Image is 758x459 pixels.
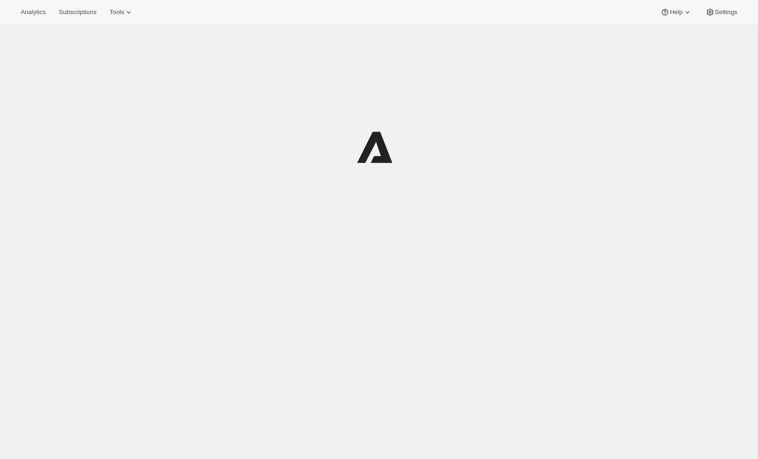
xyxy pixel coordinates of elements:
button: Tools [104,6,139,19]
button: Analytics [15,6,51,19]
span: Settings [715,8,737,16]
span: Tools [109,8,124,16]
button: Settings [700,6,743,19]
span: Analytics [21,8,46,16]
button: Subscriptions [53,6,102,19]
span: Help [670,8,682,16]
button: Help [655,6,697,19]
span: Subscriptions [59,8,96,16]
